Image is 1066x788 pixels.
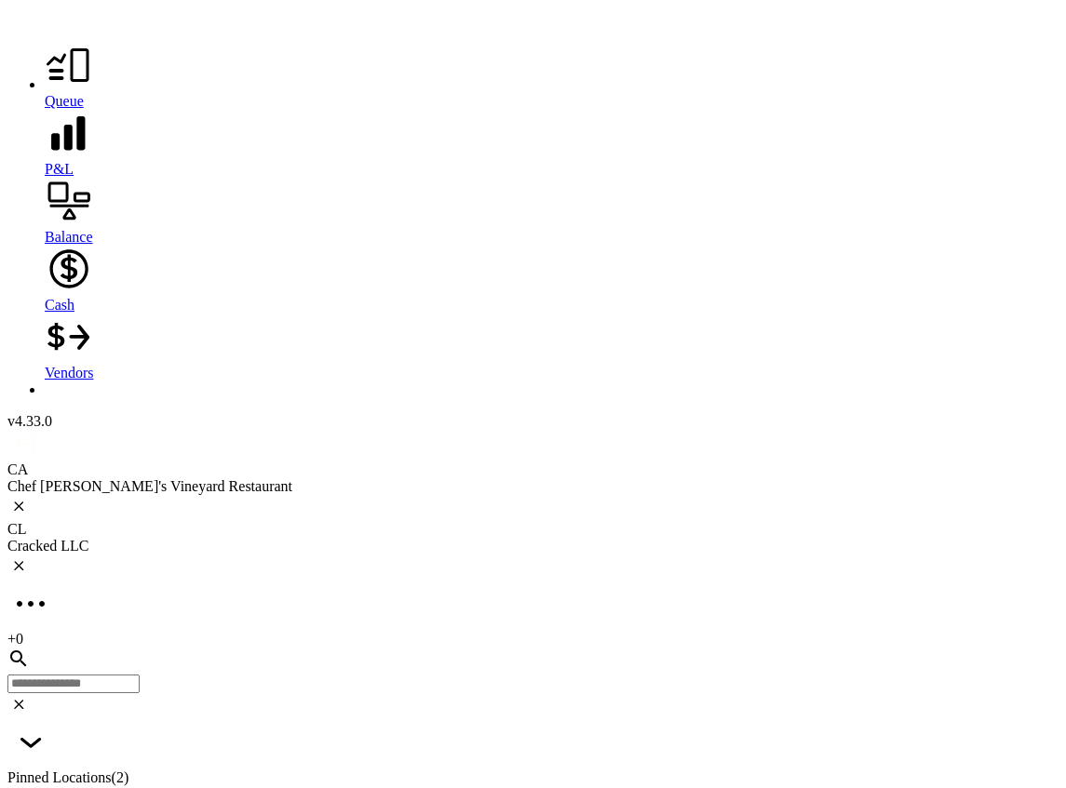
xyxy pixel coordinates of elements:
[7,769,1059,786] div: Pinned Locations ( 2 )
[45,365,93,381] span: Vendors
[45,161,74,177] span: P&L
[7,521,1059,538] div: CL
[7,413,1059,430] div: v 4.33.0
[45,93,84,109] span: Queue
[45,314,1059,381] a: Vendors
[7,538,1059,554] div: Cracked LLC
[45,246,1059,314] a: Cash
[7,631,1059,648] div: + 0
[7,478,1059,495] div: Chef [PERSON_NAME]'s Vineyard Restaurant
[45,297,74,313] span: Cash
[45,178,1059,246] a: Balance
[45,42,1059,110] a: Queue
[7,461,1059,478] div: CA
[45,229,93,245] span: Balance
[45,110,1059,178] a: P&L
